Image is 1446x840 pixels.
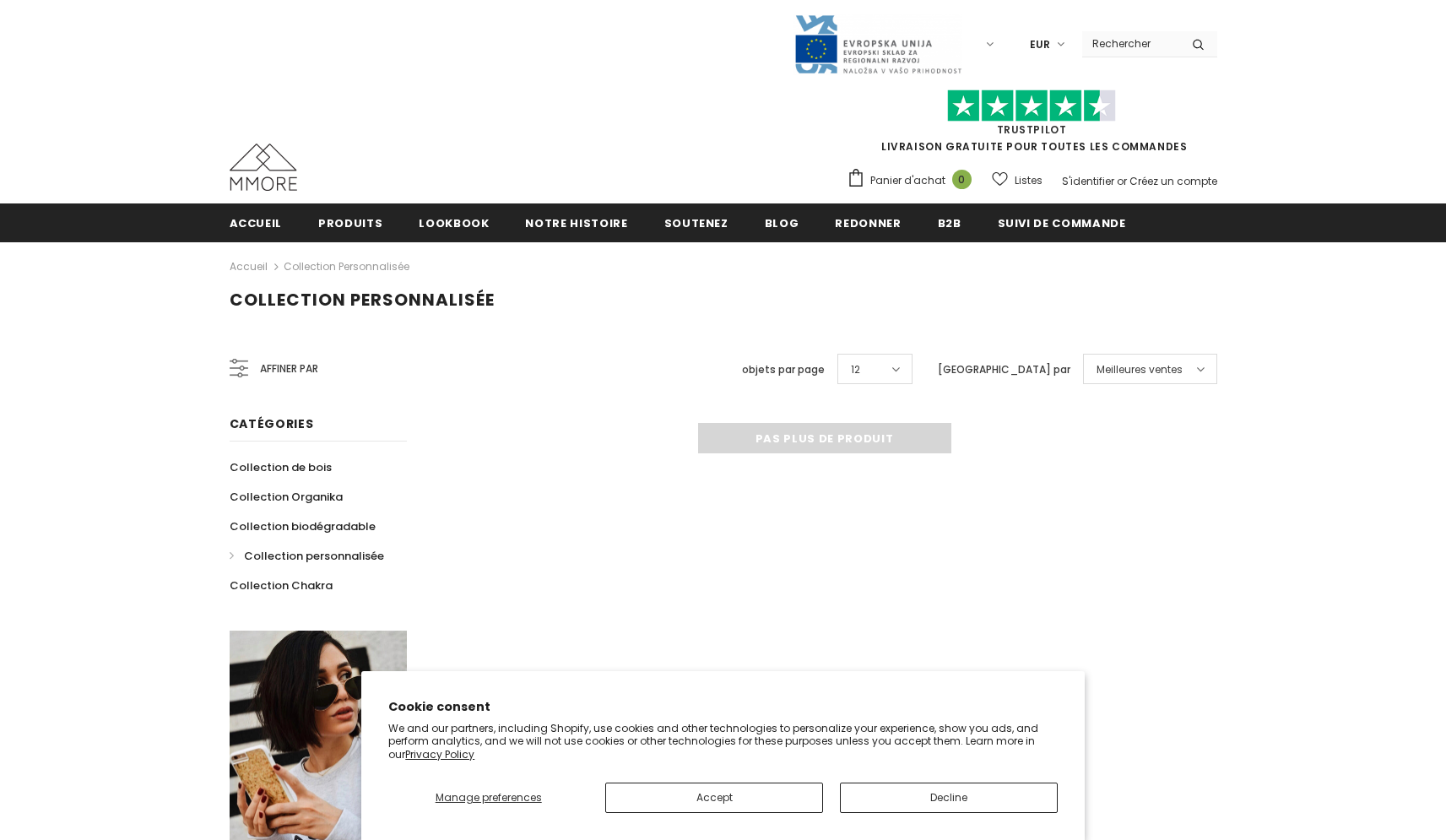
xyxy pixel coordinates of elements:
button: Decline [840,783,1058,813]
a: Redonner [835,203,901,241]
button: Accept [605,783,823,813]
a: Listes [992,165,1043,195]
a: Privacy Policy [405,747,474,761]
span: Collection personnalisée [230,288,495,312]
span: Produits [318,215,382,231]
span: Manage preferences [436,790,542,805]
span: or [1117,174,1127,188]
a: Suivi de commande [998,203,1126,241]
span: 12 [851,361,860,378]
a: Notre histoire [525,203,627,241]
a: Lookbook [419,203,489,241]
span: Collection biodégradable [230,518,376,534]
a: Collection de bois [230,453,332,482]
span: EUR [1030,36,1050,53]
a: B2B [938,203,961,241]
span: Meilleures ventes [1097,361,1183,378]
span: Listes [1015,172,1043,189]
a: Javni Razpis [793,36,962,51]
a: Accueil [230,203,283,241]
label: objets par page [742,361,825,378]
a: Produits [318,203,382,241]
a: Créez un compte [1129,174,1217,188]
img: Faites confiance aux étoiles pilotes [947,89,1116,122]
a: S'identifier [1062,174,1114,188]
a: Panier d'achat 0 [847,168,980,193]
span: Collection Organika [230,489,343,505]
span: Redonner [835,215,901,231]
span: Catégories [230,415,314,432]
span: Suivi de commande [998,215,1126,231]
img: Javni Razpis [793,14,962,75]
a: Collection personnalisée [230,541,384,571]
span: Collection Chakra [230,577,333,593]
a: soutenez [664,203,728,241]
a: Accueil [230,257,268,277]
button: Manage preferences [388,783,588,813]
input: Search Site [1082,31,1179,56]
a: Collection Organika [230,482,343,512]
h2: Cookie consent [388,698,1058,716]
img: Cas MMORE [230,144,297,191]
a: Blog [765,203,799,241]
p: We and our partners, including Shopify, use cookies and other technologies to personalize your ex... [388,722,1058,761]
span: LIVRAISON GRATUITE POUR TOUTES LES COMMANDES [847,97,1217,154]
a: Collection personnalisée [284,259,409,274]
span: Blog [765,215,799,231]
a: TrustPilot [997,122,1067,137]
span: Lookbook [419,215,489,231]
label: [GEOGRAPHIC_DATA] par [938,361,1070,378]
a: Collection Chakra [230,571,333,600]
span: soutenez [664,215,728,231]
span: Affiner par [260,360,318,378]
span: Notre histoire [525,215,627,231]
a: Collection biodégradable [230,512,376,541]
span: Accueil [230,215,283,231]
span: 0 [952,170,972,189]
span: Collection de bois [230,459,332,475]
span: Collection personnalisée [244,548,384,564]
span: B2B [938,215,961,231]
span: Panier d'achat [870,172,945,189]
